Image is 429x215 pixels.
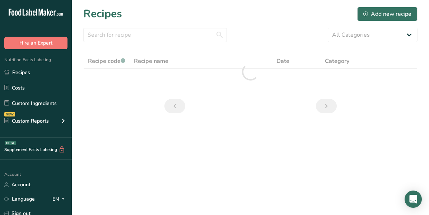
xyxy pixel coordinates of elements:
[83,28,227,42] input: Search for recipe
[5,141,16,145] div: BETA
[4,193,35,205] a: Language
[52,195,67,203] div: EN
[4,117,49,125] div: Custom Reports
[4,37,67,49] button: Hire an Expert
[363,10,411,18] div: Add new recipe
[316,99,337,113] a: Next page
[164,99,185,113] a: Previous page
[405,191,422,208] div: Open Intercom Messenger
[4,112,15,116] div: NEW
[83,6,122,22] h1: Recipes
[357,7,418,21] button: Add new recipe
